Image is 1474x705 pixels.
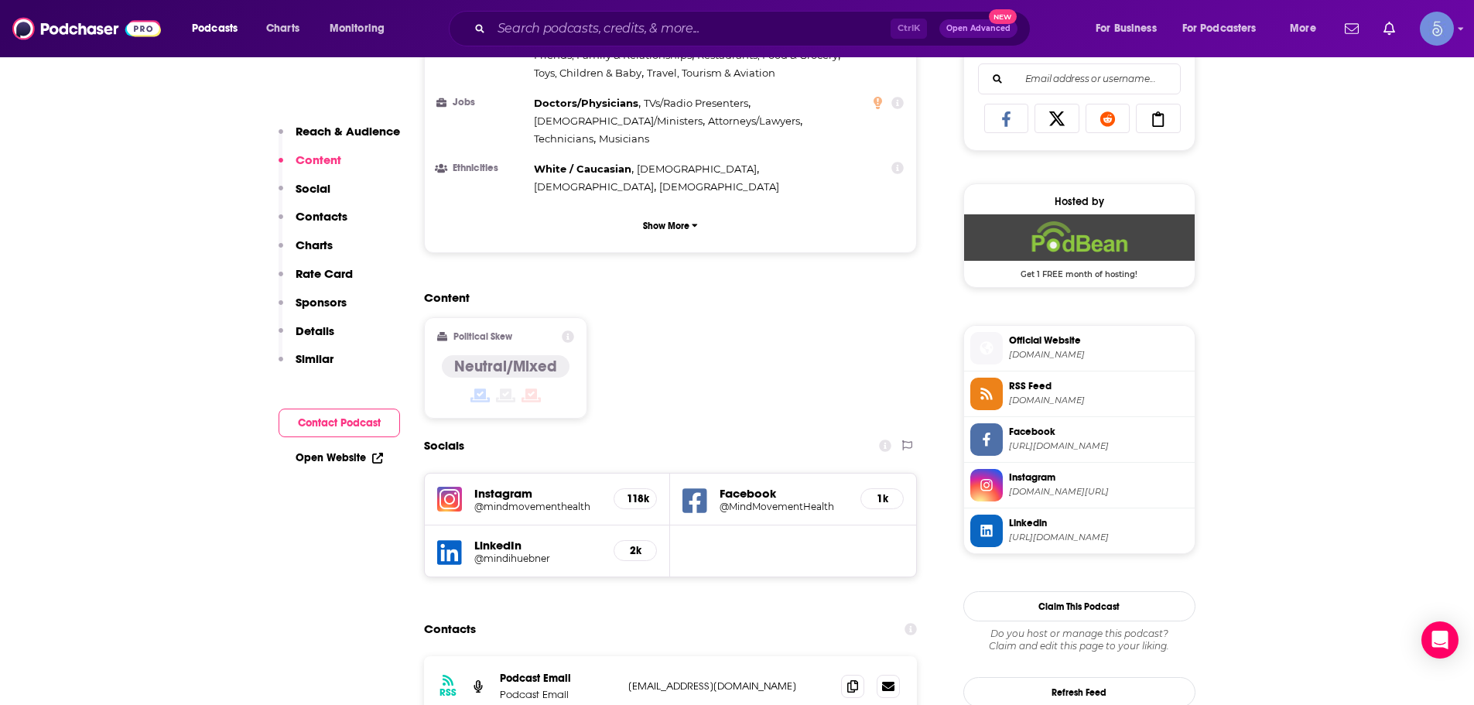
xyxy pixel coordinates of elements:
[1182,18,1257,39] span: For Podcasters
[964,261,1195,279] span: Get 1 FREE month of hosting!
[534,132,593,145] span: Technicians
[1009,516,1188,530] span: Linkedin
[296,181,330,196] p: Social
[437,487,462,512] img: iconImage
[720,486,848,501] h5: Facebook
[970,423,1188,456] a: Facebook[URL][DOMAIN_NAME]
[1085,16,1176,41] button: open menu
[963,591,1195,621] button: Claim This Podcast
[1279,16,1335,41] button: open menu
[1009,532,1188,543] span: https://www.linkedin.com/in/mindihuebner
[984,104,1029,133] a: Share on Facebook
[296,323,334,338] p: Details
[279,238,333,266] button: Charts
[874,492,891,505] h5: 1k
[319,16,405,41] button: open menu
[424,614,476,644] h2: Contacts
[628,679,829,693] p: [EMAIL_ADDRESS][DOMAIN_NAME]
[644,94,751,112] span: ,
[534,94,641,112] span: ,
[991,64,1168,94] input: Email address or username...
[453,331,512,342] h2: Political Skew
[279,124,400,152] button: Reach & Audience
[1009,334,1188,347] span: Official Website
[266,18,299,39] span: Charts
[1035,104,1079,133] a: Share on X/Twitter
[964,214,1195,278] a: Podbean Deal: Get 1 FREE month of hosting!
[697,49,838,61] span: Restaurants, Food & Grocery
[463,11,1045,46] div: Search podcasts, credits, & more...
[989,9,1017,24] span: New
[1096,18,1157,39] span: For Business
[534,163,631,175] span: White / Caucasian
[437,163,528,173] h3: Ethnicities
[647,67,775,79] span: Travel, Tourism & Aviation
[279,152,341,181] button: Content
[534,112,705,130] span: ,
[296,451,383,464] a: Open Website
[279,409,400,437] button: Contact Podcast
[279,295,347,323] button: Sponsors
[534,180,654,193] span: [DEMOGRAPHIC_DATA]
[534,160,634,178] span: ,
[296,266,353,281] p: Rate Card
[1009,471,1188,484] span: Instagram
[296,295,347,310] p: Sponsors
[330,18,385,39] span: Monitoring
[637,160,759,178] span: ,
[978,63,1181,94] div: Search followers
[296,124,400,139] p: Reach & Audience
[708,115,800,127] span: Attorneys/Lawyers
[296,351,333,366] p: Similar
[279,323,334,352] button: Details
[1009,425,1188,439] span: Facebook
[963,628,1195,640] span: Do you host or manage this podcast?
[534,97,638,109] span: Doctors/Physicians
[946,25,1011,33] span: Open Advanced
[643,221,689,231] p: Show More
[534,49,692,61] span: Friends, Family & Relationships
[279,209,347,238] button: Contacts
[534,64,644,82] span: ,
[474,501,602,512] a: @mindmovementhealth
[637,163,757,175] span: [DEMOGRAPHIC_DATA]
[891,19,927,39] span: Ctrl K
[1420,12,1454,46] span: Logged in as Spiral5-G1
[500,672,616,685] p: Podcast Email
[279,351,333,380] button: Similar
[708,112,802,130] span: ,
[659,180,779,193] span: [DEMOGRAPHIC_DATA]
[454,357,557,376] h4: Neutral/Mixed
[1420,12,1454,46] img: User Profile
[474,538,602,553] h5: LinkedIn
[181,16,258,41] button: open menu
[1009,395,1188,406] span: feed.podbean.com
[1009,440,1188,452] span: https://www.facebook.com/MindMovementHealth
[599,132,649,145] span: Musicians
[939,19,1017,38] button: Open AdvancedNew
[970,332,1188,364] a: Official Website[DOMAIN_NAME]
[1136,104,1181,133] a: Copy Link
[1290,18,1316,39] span: More
[1009,349,1188,361] span: mindmovementhealth.podbean.com
[1009,379,1188,393] span: RSS Feed
[491,16,891,41] input: Search podcasts, credits, & more...
[474,486,602,501] h5: Instagram
[439,686,457,699] h3: RSS
[534,130,596,148] span: ,
[534,67,641,79] span: Toys, Children & Baby
[627,544,644,557] h5: 2k
[296,152,341,167] p: Content
[1420,12,1454,46] button: Show profile menu
[296,209,347,224] p: Contacts
[474,553,602,564] h5: @mindihuebner
[424,431,464,460] h2: Socials
[12,14,161,43] img: Podchaser - Follow, Share and Rate Podcasts
[1377,15,1401,42] a: Show notifications dropdown
[1339,15,1365,42] a: Show notifications dropdown
[964,195,1195,208] div: Hosted by
[437,98,528,108] h3: Jobs
[1009,486,1188,498] span: instagram.com/mindmovementhealth
[1172,16,1279,41] button: open menu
